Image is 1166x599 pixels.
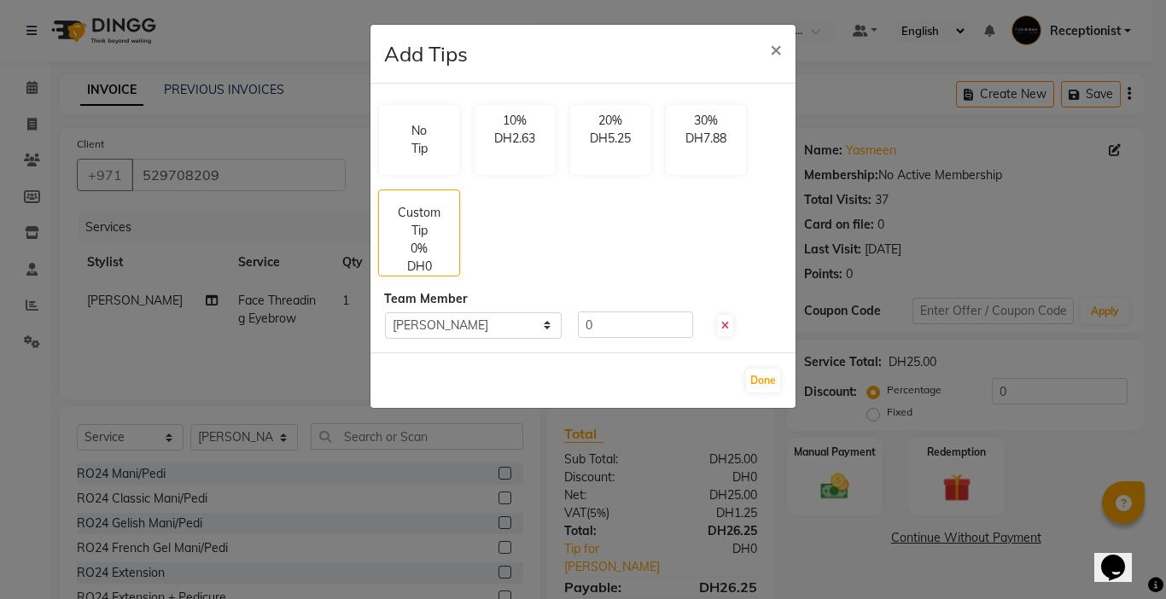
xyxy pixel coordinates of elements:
p: DH7.88 [676,130,736,148]
span: × [770,36,782,61]
p: No Tip [406,122,432,158]
p: Custom Tip [389,204,449,240]
p: DH0 [407,258,432,276]
p: DH2.63 [485,130,545,148]
p: 0% [411,240,428,258]
p: 30% [676,112,736,130]
p: 10% [485,112,545,130]
h4: Add Tips [384,38,468,69]
button: Done [746,369,780,393]
button: Close [756,25,796,73]
span: Team Member [384,291,467,306]
p: DH5.25 [580,130,640,148]
p: 20% [580,112,640,130]
iframe: chat widget [1094,531,1149,582]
